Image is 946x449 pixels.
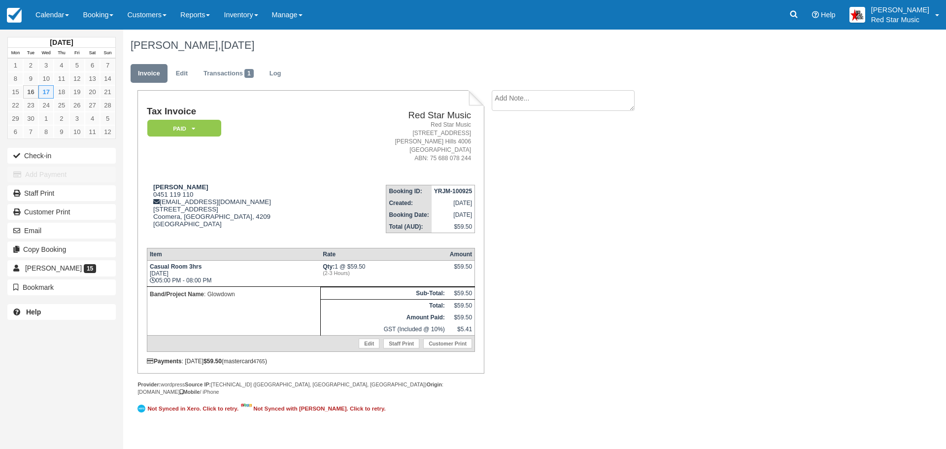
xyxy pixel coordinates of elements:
[38,99,54,112] a: 24
[7,8,22,23] img: checkfront-main-nav-mini-logo.png
[320,299,447,311] th: Total:
[7,279,116,295] button: Bookmark
[23,112,38,125] a: 30
[253,358,265,364] small: 4765
[69,59,85,72] a: 5
[447,248,475,260] th: Amount
[432,221,475,233] td: $59.50
[38,72,54,85] a: 10
[7,260,116,276] a: [PERSON_NAME] 15
[8,48,23,59] th: Mon
[7,242,116,257] button: Copy Booking
[241,403,388,414] a: Not Synced with [PERSON_NAME]. Click to retry.
[69,99,85,112] a: 26
[54,125,69,138] a: 9
[147,248,320,260] th: Item
[38,112,54,125] a: 1
[447,287,475,299] td: $59.50
[147,106,338,117] h1: Tax Invoice
[342,121,471,163] address: Red Star Music [STREET_ADDRESS] [PERSON_NAME] Hills 4006 [GEOGRAPHIC_DATA] ABN: 75 688 078 244
[150,289,318,299] p: : Glowdown
[100,59,115,72] a: 7
[320,311,447,323] th: Amount Paid:
[69,125,85,138] a: 10
[85,99,100,112] a: 27
[244,69,254,78] span: 1
[323,270,445,276] em: (2-3 Hours)
[137,381,161,387] strong: Provider:
[84,264,96,273] span: 15
[69,112,85,125] a: 3
[23,125,38,138] a: 7
[54,48,69,59] th: Thu
[386,197,432,209] th: Created:
[432,209,475,221] td: [DATE]
[7,148,116,164] button: Check-in
[450,263,472,278] div: $59.50
[7,185,116,201] a: Staff Print
[38,125,54,138] a: 8
[7,304,116,320] a: Help
[100,48,115,59] th: Sun
[150,291,204,298] strong: Band/Project Name
[85,112,100,125] a: 4
[150,263,202,270] strong: Casual Room 3hrs
[147,358,182,365] strong: Payments
[849,7,865,23] img: A2
[447,323,475,336] td: $5.41
[221,39,254,51] span: [DATE]
[38,85,54,99] a: 17
[8,85,23,99] a: 15
[23,85,38,99] a: 16
[323,263,335,270] strong: Qty
[427,381,442,387] strong: Origin
[54,72,69,85] a: 11
[25,264,82,272] span: [PERSON_NAME]
[131,64,168,83] a: Invoice
[100,99,115,112] a: 28
[147,119,218,138] a: Paid
[8,72,23,85] a: 8
[434,188,472,195] strong: YRJM-100925
[8,112,23,125] a: 29
[137,381,484,396] div: wordpress [TECHNICAL_ID] ([GEOGRAPHIC_DATA], [GEOGRAPHIC_DATA], [GEOGRAPHIC_DATA]) : [DOMAIN_NAME...
[7,223,116,239] button: Email
[100,125,115,138] a: 12
[131,39,825,51] h1: [PERSON_NAME],
[54,99,69,112] a: 25
[320,260,447,286] td: 1 @ $59.50
[85,59,100,72] a: 6
[38,59,54,72] a: 3
[342,110,471,121] h2: Red Star Music
[100,85,115,99] a: 21
[320,248,447,260] th: Rate
[432,197,475,209] td: [DATE]
[147,183,338,240] div: 0451 119 110 [EMAIL_ADDRESS][DOMAIN_NAME] [STREET_ADDRESS] Coomera, [GEOGRAPHIC_DATA], 4209 [GEOG...
[169,64,195,83] a: Edit
[185,381,211,387] strong: Source IP:
[447,311,475,323] td: $59.50
[147,260,320,286] td: [DATE] 05:00 PM - 08:00 PM
[821,11,836,19] span: Help
[7,204,116,220] a: Customer Print
[85,48,100,59] th: Sat
[196,64,261,83] a: Transactions1
[8,99,23,112] a: 22
[320,323,447,336] td: GST (Included @ 10%)
[23,59,38,72] a: 2
[54,112,69,125] a: 2
[54,59,69,72] a: 4
[38,48,54,59] th: Wed
[50,38,73,46] strong: [DATE]
[85,72,100,85] a: 13
[871,5,929,15] p: [PERSON_NAME]
[147,120,221,137] em: Paid
[383,339,419,348] a: Staff Print
[85,125,100,138] a: 11
[8,125,23,138] a: 6
[137,403,241,414] a: Not Synced in Xero. Click to retry.
[386,185,432,197] th: Booking ID:
[203,358,222,365] strong: $59.50
[180,389,200,395] strong: Mobile
[8,59,23,72] a: 1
